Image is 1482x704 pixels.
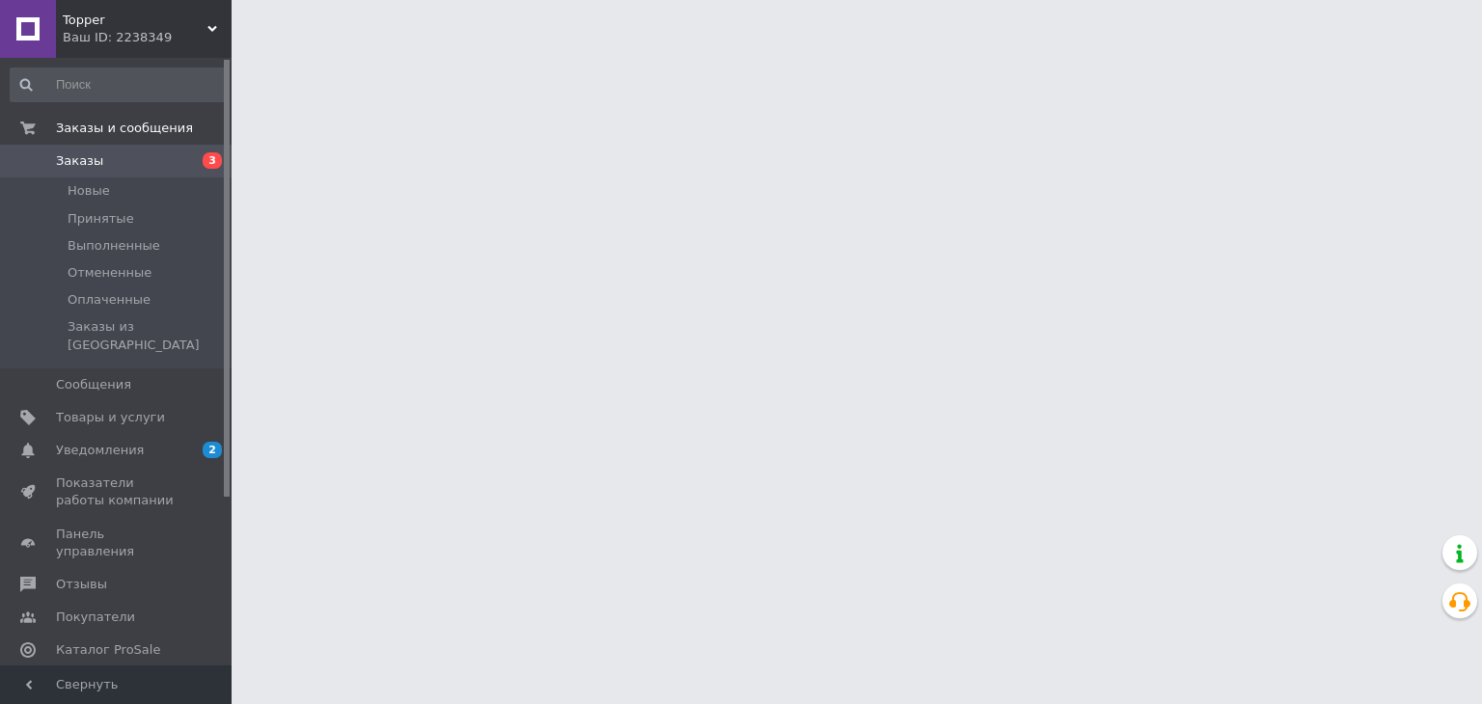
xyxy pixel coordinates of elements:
[68,237,160,255] span: Выполненные
[56,376,131,393] span: Сообщения
[203,152,222,169] span: 3
[56,609,135,626] span: Покупатели
[56,152,103,170] span: Заказы
[10,68,228,102] input: Поиск
[68,210,134,228] span: Принятые
[68,264,151,282] span: Отмененные
[56,641,160,659] span: Каталог ProSale
[56,576,107,593] span: Отзывы
[68,291,151,309] span: Оплаченные
[56,442,144,459] span: Уведомления
[56,120,193,137] span: Заказы и сообщения
[68,182,110,200] span: Новые
[63,12,207,29] span: Topper
[56,409,165,426] span: Товары и услуги
[56,474,178,509] span: Показатели работы компании
[63,29,232,46] div: Ваш ID: 2238349
[203,442,222,458] span: 2
[56,526,178,560] span: Панель управления
[68,318,226,353] span: Заказы из [GEOGRAPHIC_DATA]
